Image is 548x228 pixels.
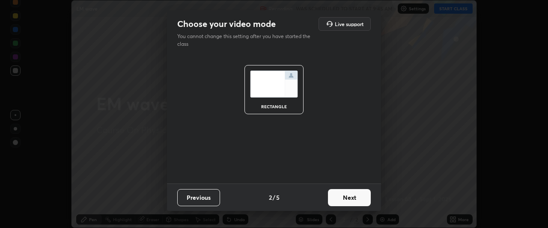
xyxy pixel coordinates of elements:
p: You cannot change this setting after you have started the class [177,33,316,48]
h4: 5 [276,193,280,202]
h2: Choose your video mode [177,18,276,30]
h5: Live support [335,21,363,27]
h4: 2 [269,193,272,202]
button: Previous [177,189,220,206]
div: rectangle [257,104,291,109]
button: Next [328,189,371,206]
img: normalScreenIcon.ae25ed63.svg [250,71,298,98]
h4: / [273,193,275,202]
